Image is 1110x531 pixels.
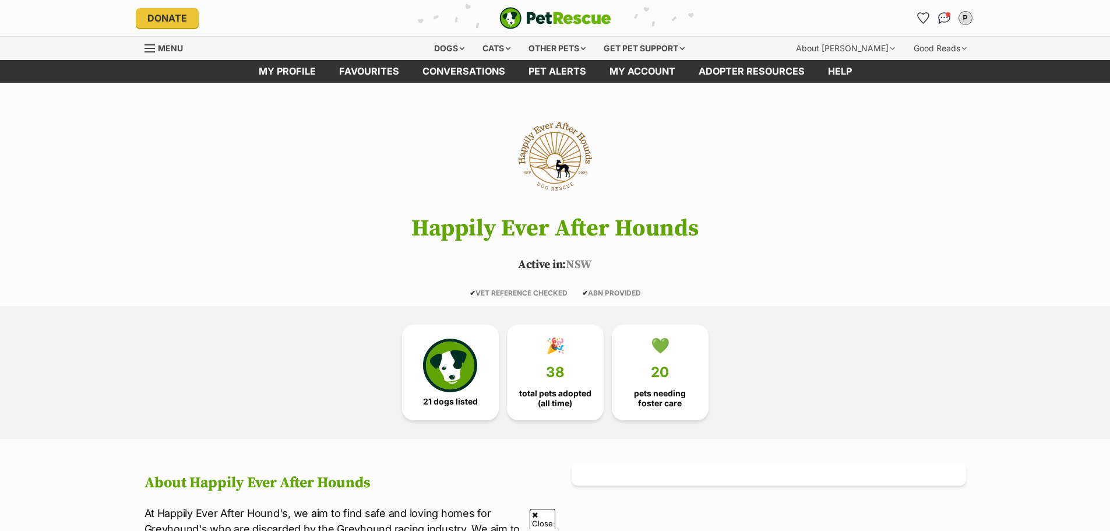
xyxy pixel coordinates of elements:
[612,325,709,420] a: 💚 20 pets needing foster care
[499,7,611,29] a: PetRescue
[136,8,199,28] a: Donate
[582,289,641,297] span: ABN PROVIDED
[488,106,621,205] img: Happily Ever After Hounds
[530,509,555,529] span: Close
[687,60,816,83] a: Adopter resources
[905,37,975,60] div: Good Reads
[956,9,975,27] button: My account
[651,337,669,354] div: 💚
[517,389,594,407] span: total pets adopted (all time)
[546,337,565,354] div: 🎉
[470,289,568,297] span: VET REFERENCE CHECKED
[411,60,517,83] a: conversations
[960,12,971,24] div: P
[914,9,933,27] a: Favourites
[507,325,604,420] a: 🎉 38 total pets adopted (all time)
[651,364,669,381] span: 20
[145,37,191,58] a: Menu
[518,258,566,272] span: Active in:
[247,60,327,83] a: My profile
[402,325,499,420] a: 21 dogs listed
[517,60,598,83] a: Pet alerts
[474,37,519,60] div: Cats
[914,9,975,27] ul: Account quick links
[938,12,950,24] img: chat-41dd97257d64d25036548639549fe6c8038ab92f7586957e7f3b1b290dea8141.svg
[582,289,588,297] icon: ✔
[520,37,594,60] div: Other pets
[327,60,411,83] a: Favourites
[423,339,477,392] img: petrescue-icon-eee76f85a60ef55c4a1927667547b313a7c0e82042636edf73dce9c88f694885.svg
[622,389,699,407] span: pets needing foster care
[546,364,565,381] span: 38
[816,60,864,83] a: Help
[426,37,473,60] div: Dogs
[935,9,954,27] a: Conversations
[127,256,984,274] p: NSW
[788,37,903,60] div: About [PERSON_NAME]
[598,60,687,83] a: My account
[127,216,984,241] h1: Happily Ever After Hounds
[470,289,475,297] icon: ✔
[145,474,539,492] h2: About Happily Ever After Hounds
[423,397,478,406] span: 21 dogs listed
[158,43,183,53] span: Menu
[595,37,693,60] div: Get pet support
[499,7,611,29] img: logo-e224e6f780fb5917bec1dbf3a21bbac754714ae5b6737aabdf751b685950b380.svg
